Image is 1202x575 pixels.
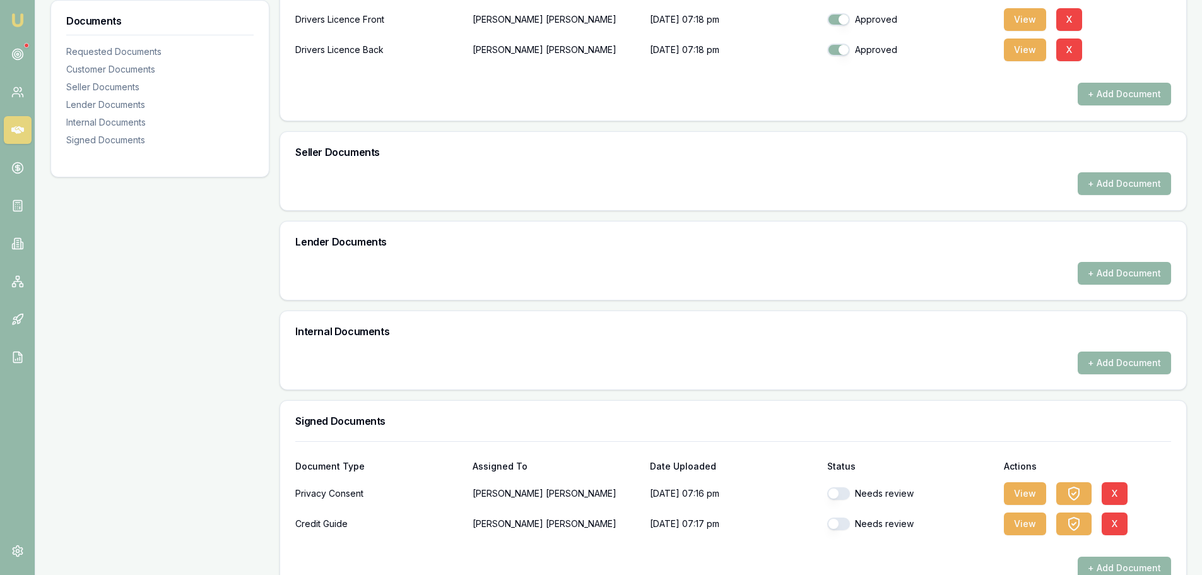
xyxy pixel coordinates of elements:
[1102,513,1128,535] button: X
[473,481,640,506] p: [PERSON_NAME] [PERSON_NAME]
[827,487,994,500] div: Needs review
[295,147,1171,157] h3: Seller Documents
[1004,513,1046,535] button: View
[295,511,463,536] div: Credit Guide
[66,98,254,111] div: Lender Documents
[66,63,254,76] div: Customer Documents
[1004,8,1046,31] button: View
[66,16,254,26] h3: Documents
[1078,262,1171,285] button: + Add Document
[1078,172,1171,195] button: + Add Document
[1078,352,1171,374] button: + Add Document
[473,511,640,536] p: [PERSON_NAME] [PERSON_NAME]
[1056,39,1082,61] button: X
[650,511,817,536] p: [DATE] 07:17 pm
[650,37,817,62] p: [DATE] 07:18 pm
[66,116,254,129] div: Internal Documents
[1102,482,1128,505] button: X
[66,134,254,146] div: Signed Documents
[1004,39,1046,61] button: View
[295,37,463,62] div: Drivers Licence Back
[10,13,25,28] img: emu-icon-u.png
[827,462,994,471] div: Status
[295,7,463,32] div: Drivers Licence Front
[66,81,254,93] div: Seller Documents
[827,13,994,26] div: Approved
[295,481,463,506] div: Privacy Consent
[473,37,640,62] p: [PERSON_NAME] [PERSON_NAME]
[295,416,1171,426] h3: Signed Documents
[66,45,254,58] div: Requested Documents
[650,7,817,32] p: [DATE] 07:18 pm
[295,462,463,471] div: Document Type
[1004,462,1171,471] div: Actions
[827,44,994,56] div: Approved
[650,462,817,471] div: Date Uploaded
[827,518,994,530] div: Needs review
[473,7,640,32] p: [PERSON_NAME] [PERSON_NAME]
[295,237,1171,247] h3: Lender Documents
[1078,83,1171,105] button: + Add Document
[650,481,817,506] p: [DATE] 07:16 pm
[1004,482,1046,505] button: View
[295,326,1171,336] h3: Internal Documents
[1056,8,1082,31] button: X
[473,462,640,471] div: Assigned To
